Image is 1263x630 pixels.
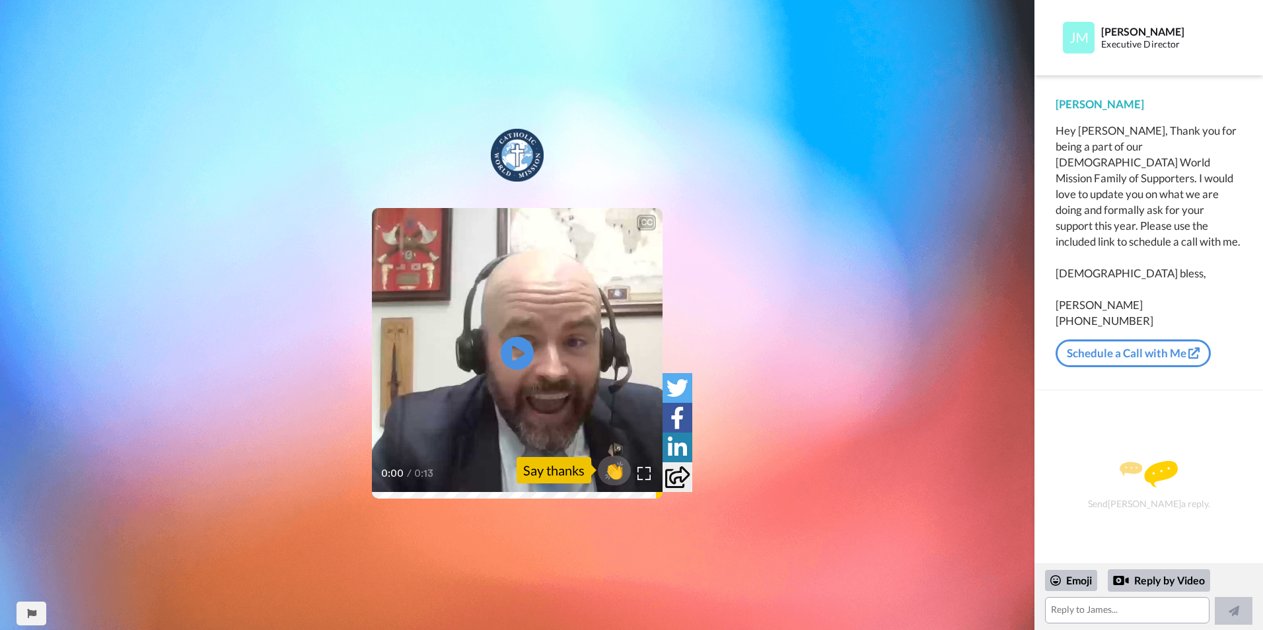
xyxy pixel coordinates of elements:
a: Schedule a Call with Me [1056,339,1211,367]
div: Reply by Video [1113,573,1129,588]
button: 👏 [598,456,631,485]
img: Profile Image [1063,22,1095,53]
div: CC [638,216,655,229]
div: [PERSON_NAME] [1056,96,1242,112]
div: Executive Director [1101,39,1241,50]
div: Emoji [1045,570,1097,591]
div: Reply by Video [1108,569,1210,592]
img: 23c181ca-9a08-45cd-9316-7e7b7bb71f46 [491,129,544,182]
div: Send [PERSON_NAME] a reply. [1052,413,1245,557]
div: Hey [PERSON_NAME], Thank you for being a part of our [DEMOGRAPHIC_DATA] World Mission Family of S... [1056,123,1242,329]
div: [PERSON_NAME] [1101,25,1241,38]
span: 👏 [598,460,631,481]
span: / [407,466,412,481]
img: message.svg [1120,461,1178,487]
span: 0:00 [381,466,404,481]
span: 0:13 [414,466,437,481]
div: Say thanks [517,457,591,483]
img: Full screen [637,467,651,480]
